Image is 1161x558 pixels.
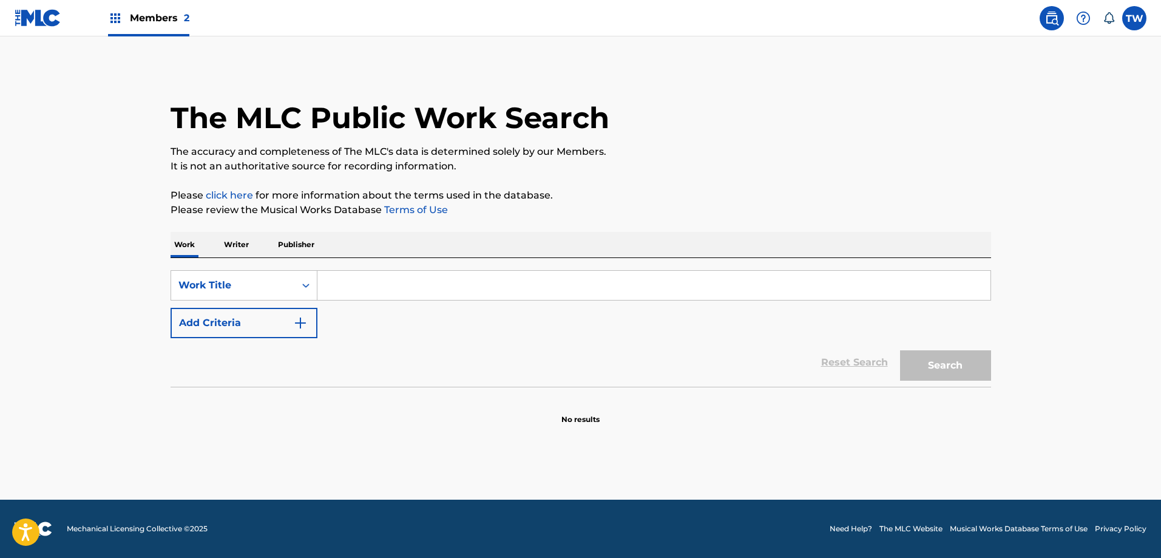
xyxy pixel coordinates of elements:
img: Top Rightsholders [108,11,123,26]
p: Publisher [274,232,318,257]
p: It is not an authoritative source for recording information. [171,159,991,174]
p: Writer [220,232,252,257]
img: logo [15,522,52,536]
img: 9d2ae6d4665cec9f34b9.svg [293,316,308,330]
p: Please review the Musical Works Database [171,203,991,217]
p: Work [171,232,198,257]
a: Musical Works Database Terms of Use [950,523,1088,534]
div: User Menu [1122,6,1146,30]
p: Please for more information about the terms used in the database. [171,188,991,203]
a: Privacy Policy [1095,523,1146,534]
p: The accuracy and completeness of The MLC's data is determined solely by our Members. [171,145,991,159]
form: Search Form [171,270,991,387]
img: help [1076,11,1091,26]
button: Add Criteria [171,308,317,338]
div: Work Title [178,278,288,293]
img: MLC Logo [15,9,61,27]
div: Help [1071,6,1095,30]
span: Members [130,11,189,25]
a: click here [206,189,253,201]
a: Public Search [1040,6,1064,30]
div: Notifications [1103,12,1115,24]
a: Need Help? [830,523,872,534]
span: 2 [184,12,189,24]
img: search [1044,11,1059,26]
a: The MLC Website [879,523,943,534]
p: No results [561,400,600,425]
span: Mechanical Licensing Collective © 2025 [67,523,208,534]
a: Terms of Use [382,204,448,216]
h1: The MLC Public Work Search [171,100,609,136]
